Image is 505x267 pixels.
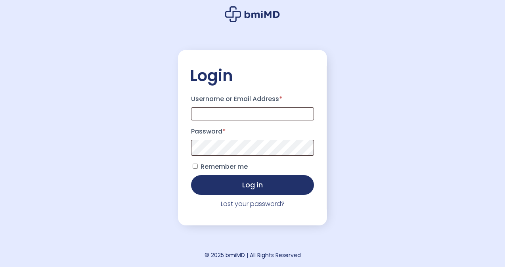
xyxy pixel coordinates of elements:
button: Log in [191,175,314,195]
label: Username or Email Address [191,93,314,105]
span: Remember me [201,162,248,171]
input: Remember me [193,164,198,169]
label: Password [191,125,314,138]
div: © 2025 bmiMD | All Rights Reserved [205,250,301,261]
a: Lost your password? [221,199,285,208]
h2: Login [190,66,315,86]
